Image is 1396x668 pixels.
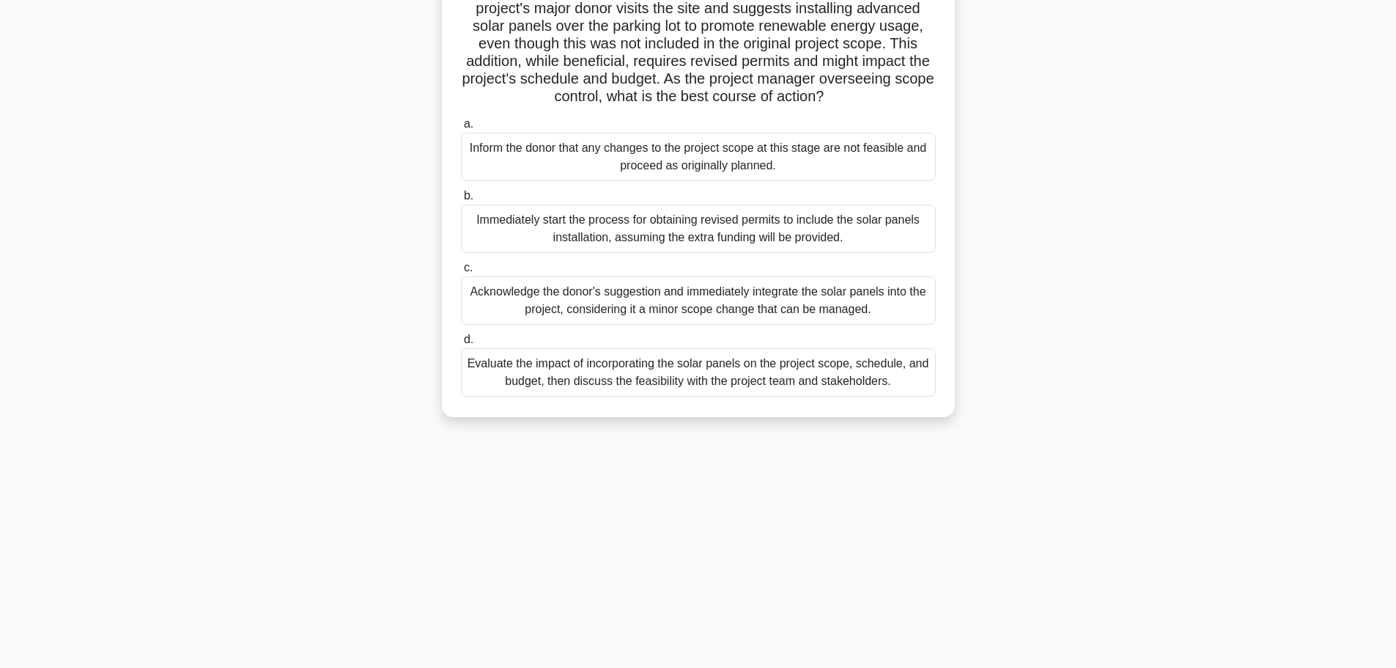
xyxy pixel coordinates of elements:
[461,133,936,181] div: Inform the donor that any changes to the project scope at this stage are not feasible and proceed...
[464,261,473,274] span: c.
[461,348,936,397] div: Evaluate the impact of incorporating the solar panels on the project scope, schedule, and budget,...
[464,189,473,202] span: b.
[464,117,473,130] span: a.
[461,205,936,253] div: Immediately start the process for obtaining revised permits to include the solar panels installat...
[464,333,473,345] span: d.
[461,276,936,325] div: Acknowledge the donor's suggestion and immediately integrate the solar panels into the project, c...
